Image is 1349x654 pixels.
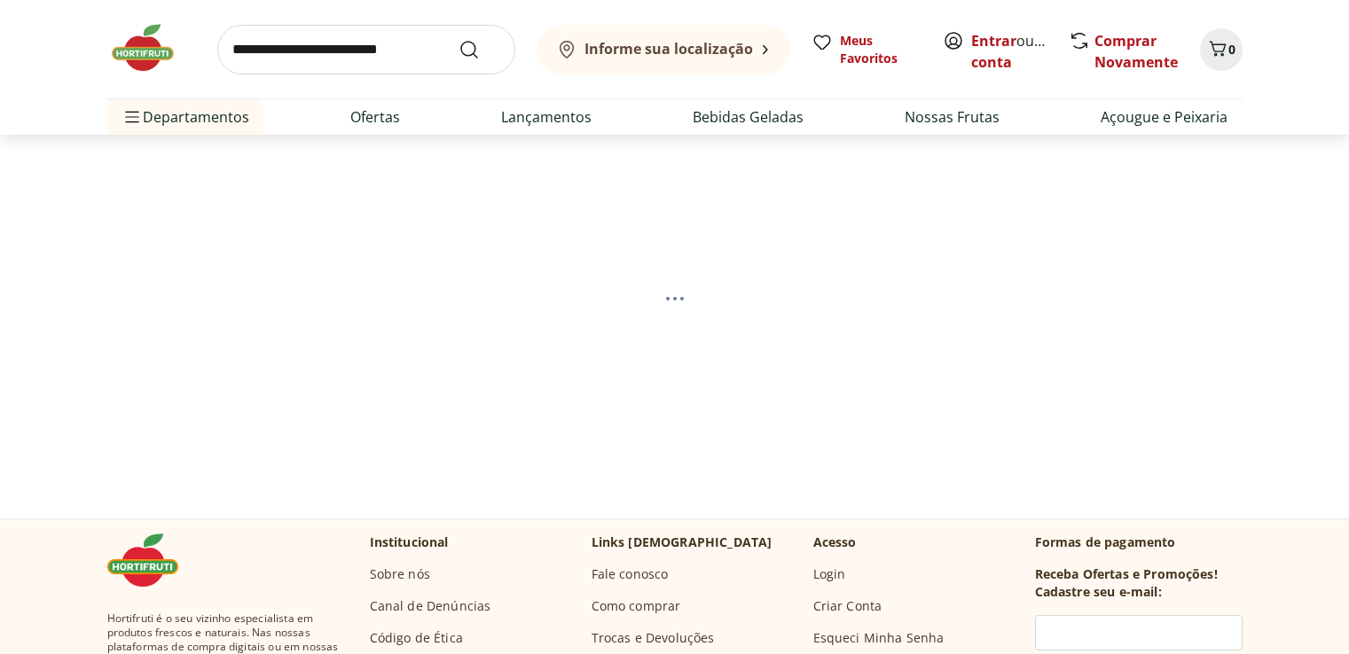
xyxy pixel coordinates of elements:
button: Submit Search [459,39,501,60]
img: Hortifruti [107,21,196,74]
a: Entrar [971,31,1016,51]
span: ou [971,30,1050,73]
span: Meus Favoritos [840,32,922,67]
a: Comprar Novamente [1094,31,1178,72]
a: Lançamentos [501,106,592,128]
span: Departamentos [122,96,249,138]
a: Açougue e Peixaria [1101,106,1227,128]
a: Login [813,565,846,583]
p: Links [DEMOGRAPHIC_DATA] [592,533,773,551]
a: Nossas Frutas [905,106,1000,128]
a: Criar Conta [813,597,882,615]
h3: Receba Ofertas e Promoções! [1035,565,1218,583]
a: Esqueci Minha Senha [813,629,945,647]
h3: Cadastre seu e-mail: [1035,583,1162,601]
a: Trocas e Devoluções [592,629,715,647]
a: Criar conta [971,31,1069,72]
a: Canal de Denúncias [370,597,491,615]
button: Informe sua localização [537,25,790,74]
span: 0 [1228,41,1235,58]
a: Fale conosco [592,565,669,583]
p: Acesso [813,533,857,551]
img: Hortifruti [107,533,196,587]
button: Carrinho [1200,28,1243,71]
b: Informe sua localização [584,39,753,58]
a: Sobre nós [370,565,430,583]
button: Menu [122,96,143,138]
p: Institucional [370,533,449,551]
a: Como comprar [592,597,681,615]
a: Meus Favoritos [812,32,922,67]
p: Formas de pagamento [1035,533,1243,551]
a: Bebidas Geladas [693,106,804,128]
a: Ofertas [350,106,400,128]
a: Código de Ética [370,629,463,647]
input: search [217,25,515,74]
